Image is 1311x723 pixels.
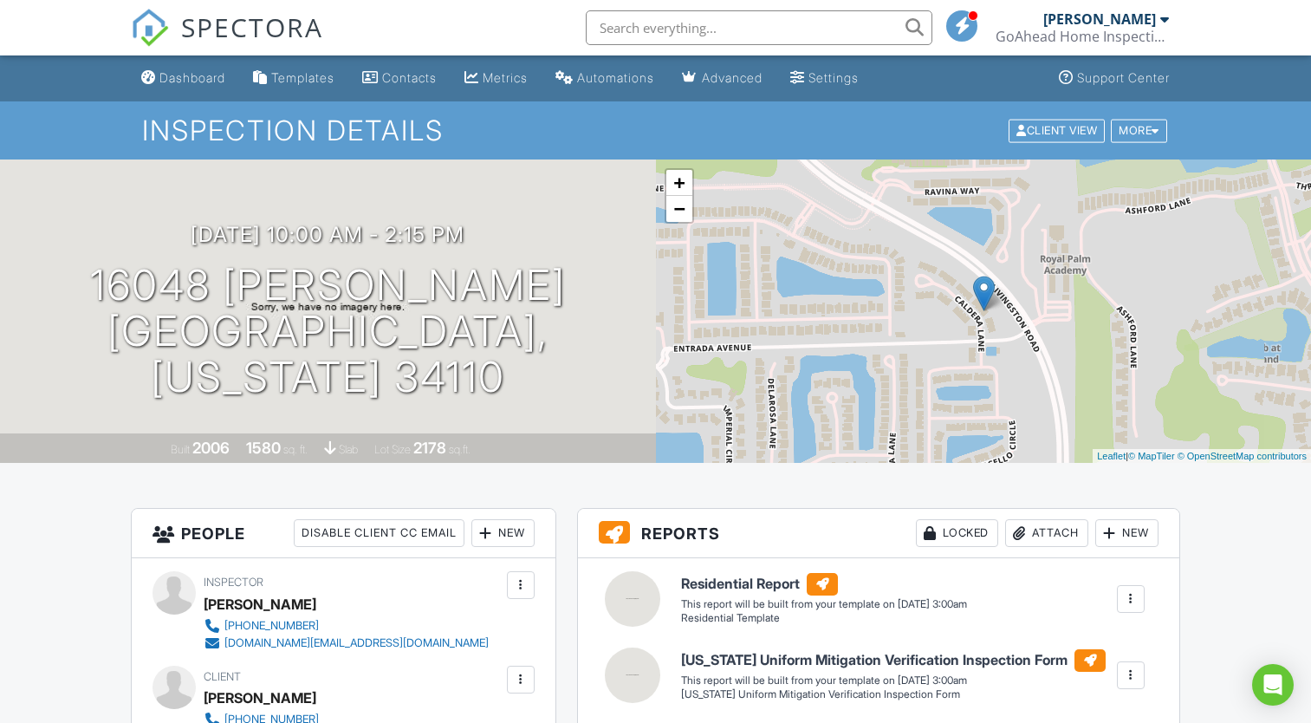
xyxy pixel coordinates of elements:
div: Advanced [702,70,763,85]
span: Inspector [204,576,263,589]
span: SPECTORA [181,9,323,45]
span: slab [339,443,358,456]
a: SPECTORA [131,23,323,60]
a: Advanced [675,62,769,94]
span: sq.ft. [449,443,471,456]
div: Locked [916,519,998,547]
div: Residential Template [681,611,967,626]
h6: Residential Report [681,573,967,596]
a: Leaflet [1097,451,1126,461]
div: Automations [577,70,654,85]
div: [PERSON_NAME] [204,591,316,617]
h6: [US_STATE] Uniform Mitigation Verification Inspection Form [681,649,1106,672]
span: sq. ft. [283,443,308,456]
a: Settings [783,62,866,94]
h3: Reports [578,509,1179,558]
a: [DOMAIN_NAME][EMAIL_ADDRESS][DOMAIN_NAME] [204,635,489,652]
div: Templates [271,70,334,85]
input: Search everything... [586,10,932,45]
a: Client View [1007,123,1109,136]
div: Dashboard [159,70,225,85]
a: Automations (Basic) [548,62,661,94]
div: Client View [1009,119,1105,142]
div: [PERSON_NAME] [204,685,316,711]
div: Metrics [483,70,528,85]
div: GoAhead Home Inspection LLC [996,28,1169,45]
div: Support Center [1077,70,1170,85]
div: | [1093,449,1311,464]
a: Dashboard [134,62,232,94]
a: Templates [246,62,341,94]
div: Disable Client CC Email [294,519,464,547]
span: Built [171,443,190,456]
div: [PERSON_NAME] [1043,10,1156,28]
div: More [1111,119,1167,142]
a: Zoom in [666,170,692,196]
a: Contacts [355,62,444,94]
div: New [471,519,535,547]
div: [PHONE_NUMBER] [224,619,319,633]
a: Support Center [1052,62,1177,94]
a: © OpenStreetMap contributors [1178,451,1307,461]
h1: 16048 [PERSON_NAME] [GEOGRAPHIC_DATA], [US_STATE] 34110 [28,263,628,400]
div: This report will be built from your template on [DATE] 3:00am [681,674,1106,687]
div: This report will be built from your template on [DATE] 3:00am [681,597,967,611]
h1: Inspection Details [142,115,1169,146]
div: [DOMAIN_NAME][EMAIL_ADDRESS][DOMAIN_NAME] [224,636,489,650]
div: 2006 [192,439,230,457]
a: [PHONE_NUMBER] [204,617,489,635]
a: Metrics [458,62,535,94]
div: New [1095,519,1158,547]
a: © MapTiler [1128,451,1175,461]
a: Zoom out [666,196,692,222]
span: Client [204,670,241,683]
div: [US_STATE] Uniform Mitigation Verification Inspection Form [681,687,1106,702]
h3: People [132,509,555,558]
div: 2178 [413,439,446,457]
img: The Best Home Inspection Software - Spectora [131,9,169,47]
div: Settings [808,70,859,85]
span: Lot Size [374,443,411,456]
div: Attach [1005,519,1088,547]
div: 1580 [246,439,281,457]
div: Contacts [382,70,437,85]
div: Open Intercom Messenger [1252,664,1294,706]
h3: [DATE] 10:00 am - 2:15 pm [191,223,464,246]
